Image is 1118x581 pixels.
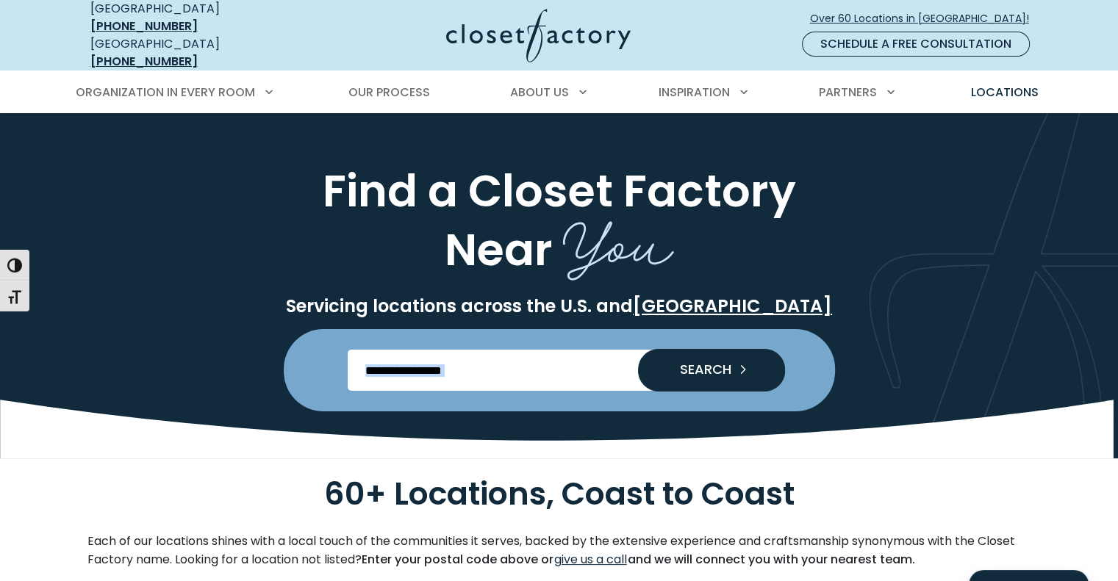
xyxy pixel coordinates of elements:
div: [GEOGRAPHIC_DATA] [90,35,304,71]
span: Near [445,218,553,281]
span: Partners [819,84,877,101]
span: Our Process [348,84,430,101]
p: Each of our locations shines with a local touch of the communities it serves, backed by the exten... [87,533,1031,569]
p: Servicing locations across the U.S. and [87,295,1031,317]
nav: Primary Menu [65,72,1053,113]
a: give us a call [553,550,628,569]
strong: Enter your postal code above or and we will connect you with your nearest team. [362,551,915,568]
a: [PHONE_NUMBER] [90,53,198,70]
span: Locations [970,84,1038,101]
button: Search our Nationwide Locations [638,349,785,391]
span: You [563,192,674,286]
span: 60+ Locations, Coast to Coast [324,472,795,516]
a: [PHONE_NUMBER] [90,18,198,35]
span: About Us [510,84,569,101]
span: Inspiration [659,84,730,101]
input: Enter Postal Code [348,350,770,391]
a: Schedule a Free Consultation [802,32,1030,57]
a: Over 60 Locations in [GEOGRAPHIC_DATA]! [809,6,1042,32]
span: Find a Closet Factory [323,159,796,222]
a: [GEOGRAPHIC_DATA] [633,294,832,318]
span: Organization in Every Room [76,84,255,101]
span: Over 60 Locations in [GEOGRAPHIC_DATA]! [810,11,1041,26]
img: Closet Factory Logo [446,9,631,62]
span: SEARCH [668,363,731,376]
